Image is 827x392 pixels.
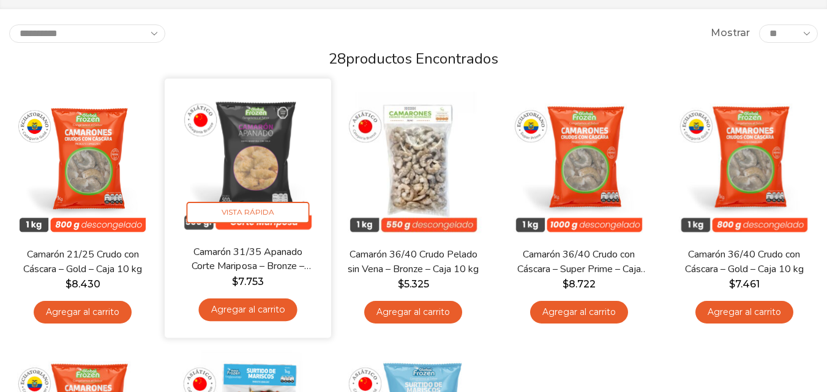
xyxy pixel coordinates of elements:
[530,301,628,324] a: Agregar al carrito: “Camarón 36/40 Crudo con Cáscara - Super Prime - Caja 10 kg”
[513,248,645,276] a: Camarón 36/40 Crudo con Cáscara – Super Prime – Caja 10 kg
[364,301,462,324] a: Agregar al carrito: “Camarón 36/40 Crudo Pelado sin Vena - Bronze - Caja 10 kg”
[711,26,750,40] span: Mostrar
[563,278,569,290] span: $
[181,245,315,274] a: Camarón 31/35 Apanado Corte Mariposa – Bronze – Caja 5 kg
[233,276,239,287] span: $
[65,278,72,290] span: $
[729,278,735,290] span: $
[34,301,132,324] a: Agregar al carrito: “Camarón 21/25 Crudo con Cáscara - Gold - Caja 10 kg”
[17,248,149,276] a: Camarón 21/25 Crudo con Cáscara – Gold – Caja 10 kg
[678,248,810,276] a: Camarón 36/40 Crudo con Cáscara – Gold – Caja 10 kg
[563,278,596,290] bdi: 8.722
[347,248,479,276] a: Camarón 36/40 Crudo Pelado sin Vena – Bronze – Caja 10 kg
[233,276,264,287] bdi: 7.753
[398,278,429,290] bdi: 5.325
[199,298,297,321] a: Agregar al carrito: “Camarón 31/35 Apanado Corte Mariposa - Bronze - Caja 5 kg”
[346,49,498,68] span: productos encontrados
[187,202,310,223] span: Vista Rápida
[65,278,100,290] bdi: 8.430
[398,278,404,290] span: $
[329,49,346,68] span: 28
[729,278,760,290] bdi: 7.461
[695,301,793,324] a: Agregar al carrito: “Camarón 36/40 Crudo con Cáscara - Gold - Caja 10 kg”
[9,24,165,43] select: Pedido de la tienda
